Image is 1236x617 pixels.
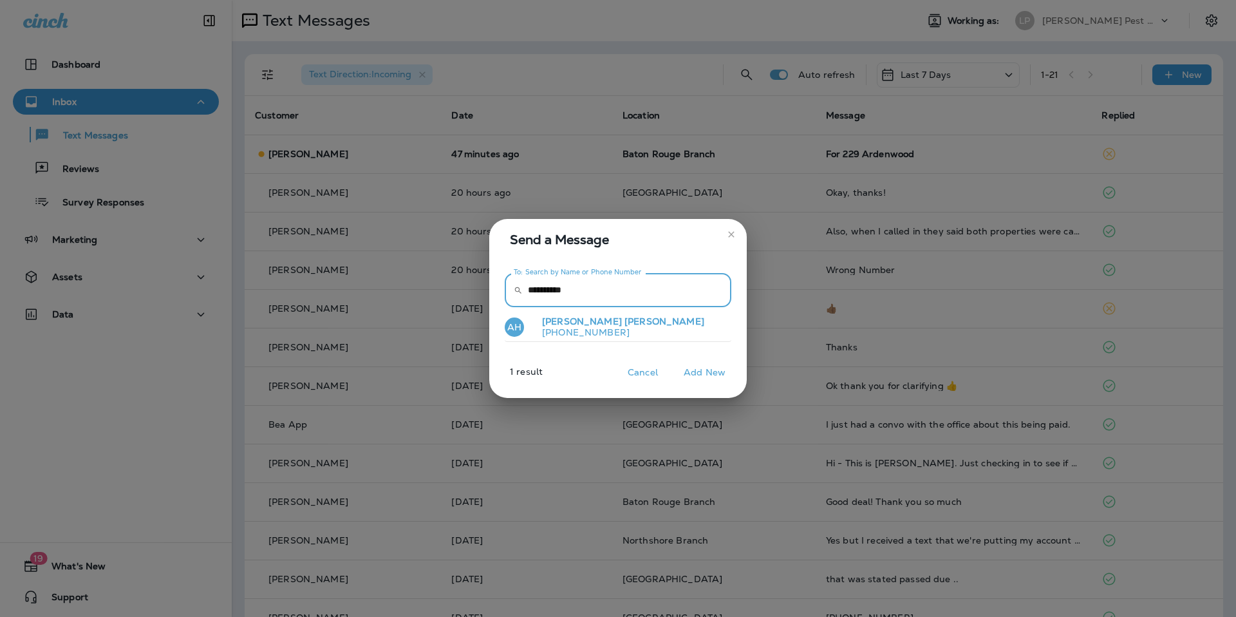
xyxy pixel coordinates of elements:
span: [PERSON_NAME] [542,316,622,327]
span: Send a Message [510,229,731,250]
p: 1 result [484,366,543,387]
span: [PERSON_NAME] [624,316,704,327]
button: AH[PERSON_NAME] [PERSON_NAME][PHONE_NUMBER] [505,312,731,342]
button: Add New [677,363,732,383]
p: [PHONE_NUMBER] [532,327,704,337]
button: Cancel [619,363,667,383]
div: AH [505,318,524,337]
label: To: Search by Name or Phone Number [514,267,642,277]
button: close [721,224,742,245]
